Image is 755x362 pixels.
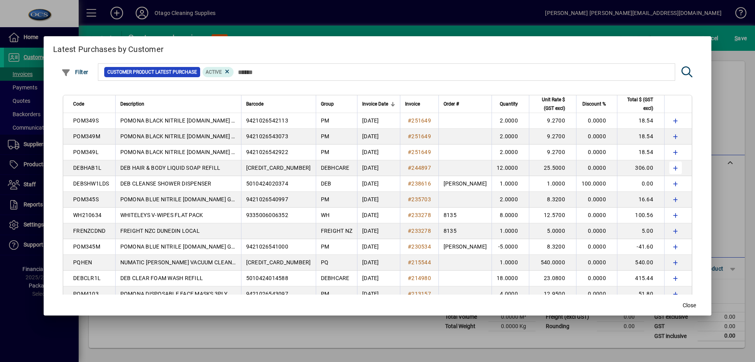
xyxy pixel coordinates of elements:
span: # [408,212,411,218]
td: [DATE] [357,145,400,160]
td: 0.0000 [576,160,617,176]
td: 1.0000 [492,176,529,192]
span: DEB [321,180,331,187]
td: 16.64 [617,192,664,208]
span: # [408,228,411,234]
a: #215544 [405,258,434,267]
span: # [408,149,411,155]
span: NUMATIC [PERSON_NAME] VACUUM CLEANER [120,259,239,265]
td: 25.5000 [529,160,576,176]
span: Active [206,69,222,75]
td: 2.0000 [492,145,529,160]
span: DEBHCARE [321,165,350,171]
td: 0.0000 [576,286,617,302]
div: Code [73,100,110,108]
a: #235703 [405,195,434,204]
span: # [408,165,411,171]
span: PM [321,133,330,139]
span: PM [321,291,330,297]
span: # [408,196,411,202]
td: 0.0000 [576,192,617,208]
td: 415.44 [617,271,664,286]
span: # [408,133,411,139]
td: 12.0000 [492,160,529,176]
a: #230534 [405,242,434,251]
td: 0.0000 [576,271,617,286]
span: 9421026540997 [246,196,288,202]
span: # [408,291,411,297]
span: 238616 [411,180,431,187]
span: POM4103 [73,291,99,297]
td: 8135 [438,223,492,239]
span: Quantity [500,100,518,108]
span: Total $ (GST excl) [622,95,653,113]
span: 9421026543097 [246,291,288,297]
button: Filter [59,65,90,79]
span: FREIGHT NZC DUNEDIN LOCAL [120,228,200,234]
span: POMONA BLACK NITRILE [DOMAIN_NAME] GLOVES - L [120,149,260,155]
span: # [408,275,411,281]
span: PQHEN [73,259,92,265]
span: Description [120,100,144,108]
td: 9.2700 [529,145,576,160]
span: WHITELEYS V-WIPES FLAT PACK [120,212,203,218]
span: PM [321,149,330,155]
span: Unit Rate $ (GST excl) [534,95,565,113]
td: 12.5700 [529,208,576,223]
td: 0.0000 [576,255,617,271]
td: 12.9500 [529,286,576,302]
span: 233278 [411,228,431,234]
span: PM [321,243,330,250]
td: 1.0000 [492,255,529,271]
td: 0.0000 [576,208,617,223]
span: POM349L [73,149,99,155]
span: # [408,117,411,124]
span: 5010424014588 [246,275,288,281]
span: WH [321,212,330,218]
span: PM [321,196,330,202]
td: -41.60 [617,239,664,255]
div: Unit Rate $ (GST excl) [534,95,572,113]
td: [DATE] [357,192,400,208]
span: PM [321,117,330,124]
span: POMONA DISPOSABLE FACE MASKS 3PLY [120,291,227,297]
a: #238616 [405,179,434,188]
td: 0.0000 [576,145,617,160]
td: [PERSON_NAME] [438,239,492,255]
span: DEBSHW1LDS [73,180,109,187]
div: Invoice Date [362,100,395,108]
span: POMONA BLACK NITRILE [DOMAIN_NAME] GLOVES - M [120,133,262,139]
span: FRENZCDND [73,228,105,234]
span: WH210634 [73,212,101,218]
td: 2.0000 [492,192,529,208]
td: [DATE] [357,208,400,223]
span: POM349S [73,117,99,124]
a: #251649 [405,148,434,156]
td: 8.0000 [492,208,529,223]
div: Total $ (GST excl) [622,95,660,113]
span: DEB CLEANSE SHOWER DISPENSER [120,180,212,187]
a: #251649 [405,132,434,141]
td: 2.0000 [492,129,529,145]
td: 540.0000 [529,255,576,271]
td: 540.00 [617,255,664,271]
span: 215544 [411,259,431,265]
span: Order # [444,100,459,108]
td: 0.0000 [576,239,617,255]
a: #214980 [405,274,434,282]
div: Invoice [405,100,434,108]
span: [CREDIT_CARD_NUMBER] [246,259,311,265]
h2: Latest Purchases by Customer [44,36,711,59]
span: 244897 [411,165,431,171]
span: 9421026543073 [246,133,288,139]
td: 51.80 [617,286,664,302]
span: POMONA BLUE NITRILE [DOMAIN_NAME] GLOVES - S [120,196,256,202]
td: 0.0000 [576,223,617,239]
span: DEBCLR1L [73,275,101,281]
a: #244897 [405,163,434,172]
span: Customer Product Latest Purchase [107,68,197,76]
div: Group [321,100,353,108]
span: # [408,259,411,265]
td: 2.0000 [492,113,529,129]
div: Discount % [581,100,613,108]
